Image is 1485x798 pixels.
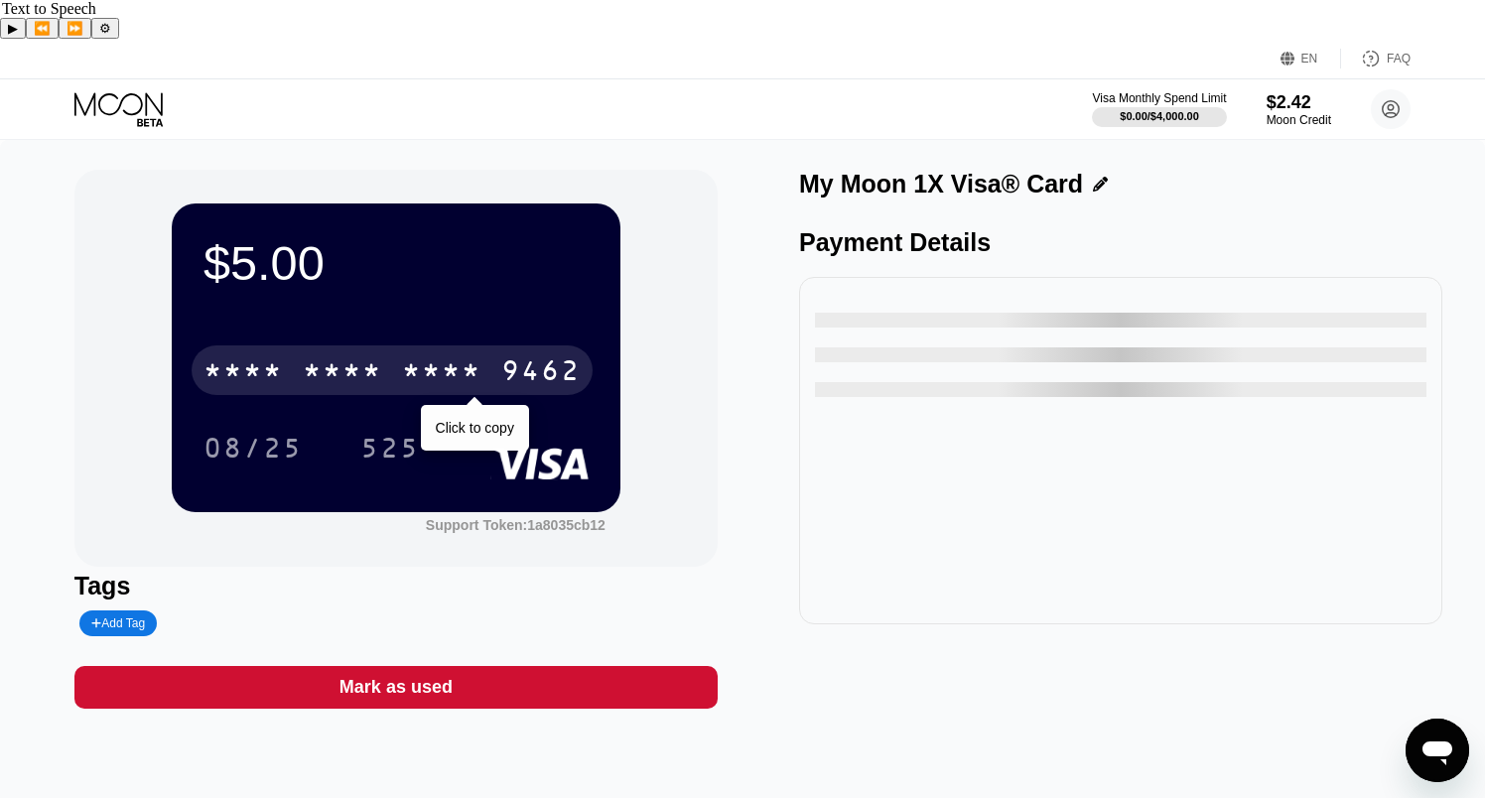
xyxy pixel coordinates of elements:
[1092,91,1226,127] div: Visa Monthly Spend Limit$0.00/$4,000.00
[74,666,718,709] div: Mark as used
[1281,49,1341,68] div: EN
[203,235,589,291] div: $5.00
[1301,52,1318,66] div: EN
[345,423,435,472] div: 525
[26,18,59,39] button: Previous
[1120,110,1199,122] div: $0.00 / $4,000.00
[1267,113,1331,127] div: Moon Credit
[59,18,91,39] button: Forward
[189,423,318,472] div: 08/25
[1387,52,1411,66] div: FAQ
[1406,719,1469,782] iframe: Button to launch messaging window
[91,18,119,39] button: Settings
[1267,92,1331,127] div: $2.42Moon Credit
[1267,92,1331,113] div: $2.42
[74,572,718,600] div: Tags
[501,357,581,389] div: 9462
[426,517,606,533] div: Support Token: 1a8035cb12
[91,616,145,630] div: Add Tag
[360,435,420,466] div: 525
[436,420,514,436] div: Click to copy
[426,517,606,533] div: Support Token:1a8035cb12
[799,170,1083,199] div: My Moon 1X Visa® Card
[203,435,303,466] div: 08/25
[1341,49,1411,68] div: FAQ
[79,610,157,636] div: Add Tag
[1092,91,1226,105] div: Visa Monthly Spend Limit
[339,676,453,699] div: Mark as used
[799,228,1442,257] div: Payment Details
